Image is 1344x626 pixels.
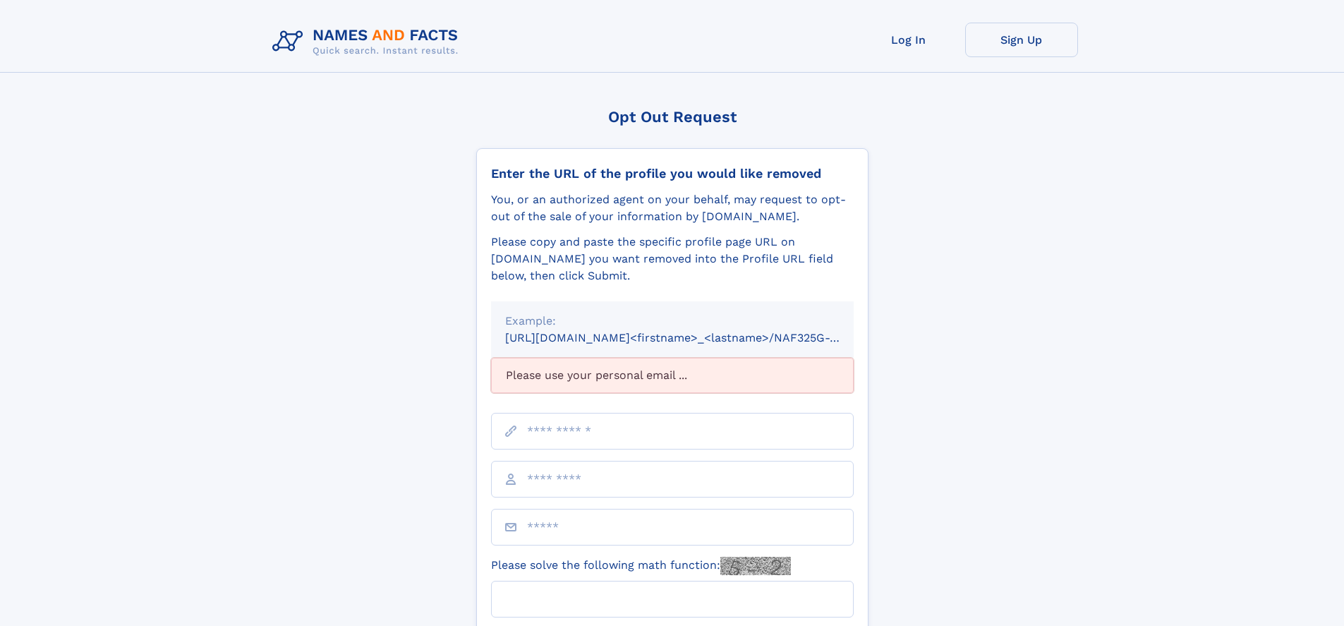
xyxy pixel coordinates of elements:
div: Example: [505,313,840,330]
label: Please solve the following math function: [491,557,791,575]
div: Please copy and paste the specific profile page URL on [DOMAIN_NAME] you want removed into the Pr... [491,234,854,284]
div: You, or an authorized agent on your behalf, may request to opt-out of the sale of your informatio... [491,191,854,225]
img: Logo Names and Facts [267,23,470,61]
div: Enter the URL of the profile you would like removed [491,166,854,181]
a: Log In [852,23,965,57]
div: Please use your personal email ... [491,358,854,393]
a: Sign Up [965,23,1078,57]
small: [URL][DOMAIN_NAME]<firstname>_<lastname>/NAF325G-xxxxxxxx [505,331,880,344]
div: Opt Out Request [476,108,868,126]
